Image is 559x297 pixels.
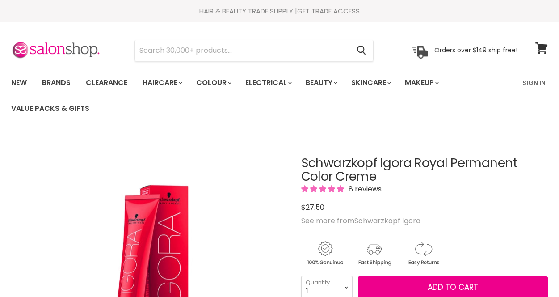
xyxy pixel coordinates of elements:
[517,73,551,92] a: Sign In
[354,216,420,226] a: Schwarzkopf Igora
[239,73,297,92] a: Electrical
[349,40,373,61] button: Search
[135,40,349,61] input: Search
[4,73,34,92] a: New
[189,73,237,92] a: Colour
[301,202,324,212] span: $27.50
[299,73,343,92] a: Beauty
[350,240,398,267] img: shipping.gif
[345,73,396,92] a: Skincare
[346,184,382,194] span: 8 reviews
[35,73,77,92] a: Brands
[434,46,517,54] p: Orders over $149 ship free!
[399,240,447,267] img: returns.gif
[301,157,548,184] h1: Schwarzkopf Igora Royal Permanent Color Creme
[297,6,360,16] a: GET TRADE ACCESS
[136,73,188,92] a: Haircare
[79,73,134,92] a: Clearance
[301,184,346,194] span: 5.00 stars
[4,70,517,122] ul: Main menu
[4,99,96,118] a: Value Packs & Gifts
[134,40,374,61] form: Product
[428,282,478,293] span: Add to cart
[301,216,420,226] span: See more from
[301,240,349,267] img: genuine.gif
[398,73,444,92] a: Makeup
